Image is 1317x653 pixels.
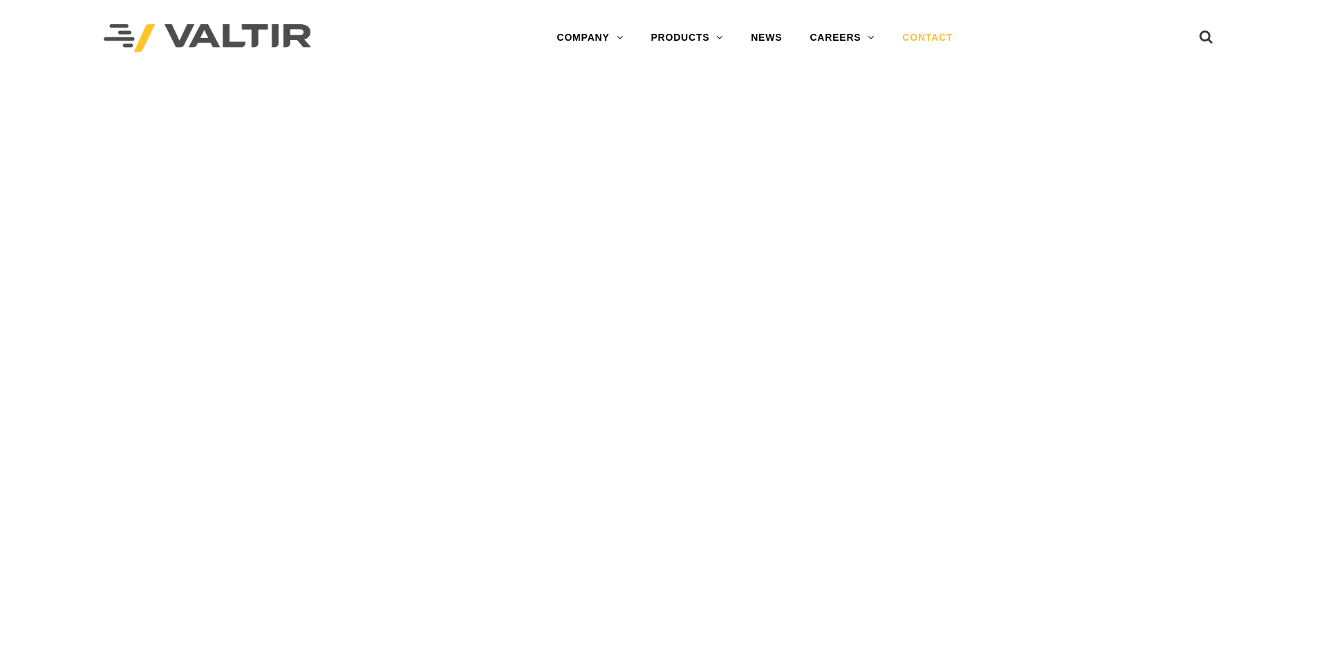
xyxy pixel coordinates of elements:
a: CONTACT [888,24,966,52]
a: PRODUCTS [637,24,737,52]
a: CAREERS [796,24,888,52]
a: COMPANY [543,24,637,52]
a: NEWS [737,24,796,52]
img: Valtir [104,24,311,53]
